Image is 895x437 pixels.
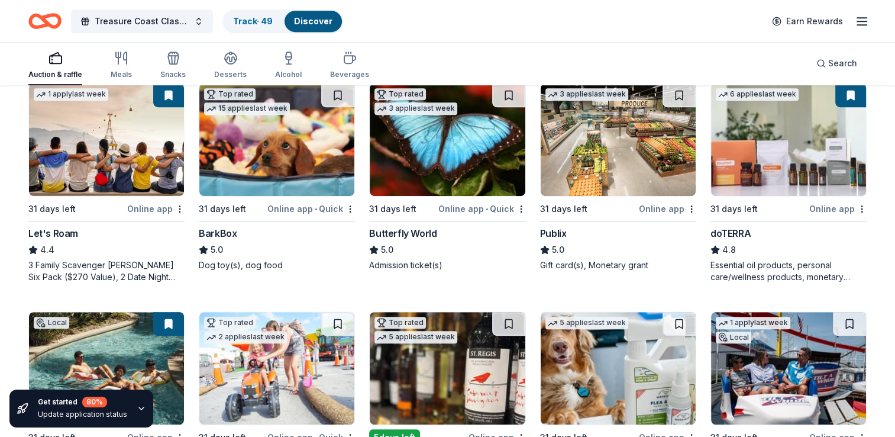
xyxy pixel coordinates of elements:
[199,202,246,216] div: 31 days left
[111,70,132,79] div: Meals
[214,70,247,79] div: Desserts
[233,16,273,26] a: Track· 49
[716,317,790,329] div: 1 apply last week
[199,226,237,240] div: BarkBox
[710,226,751,240] div: doTERRA
[294,16,332,26] a: Discover
[330,70,369,79] div: Beverages
[28,70,82,79] div: Auction & raffle
[540,202,587,216] div: 31 days left
[710,83,867,283] a: Image for doTERRA6 applieslast week31 days leftOnline appdoTERRA4.8Essential oil products, person...
[204,317,256,329] div: Top rated
[828,56,857,70] span: Search
[199,312,354,425] img: Image for Crayola Experience (Orlando)
[722,243,736,257] span: 4.8
[374,317,426,329] div: Top rated
[275,70,302,79] div: Alcohol
[809,201,867,216] div: Online app
[381,243,393,257] span: 5.0
[370,312,525,425] img: Image for Total Wine
[34,88,108,101] div: 1 apply last week
[204,102,290,115] div: 15 applies last week
[127,201,185,216] div: Online app
[160,70,186,79] div: Snacks
[716,88,799,101] div: 6 applies last week
[545,88,628,101] div: 3 applies last week
[711,83,866,196] img: Image for doTERRA
[315,204,317,214] span: •
[330,46,369,85] button: Beverages
[369,202,416,216] div: 31 days left
[214,46,247,85] button: Desserts
[71,9,213,33] button: Treasure Coast Classical Academy Casino Night
[28,226,78,240] div: Let's Roam
[38,410,127,419] div: Update application status
[374,88,426,100] div: Top rated
[545,317,628,329] div: 5 applies last week
[374,102,457,115] div: 3 applies last week
[199,83,354,196] img: Image for BarkBox
[486,204,488,214] span: •
[199,259,355,271] div: Dog toy(s), dog food
[199,83,355,271] a: Image for BarkBoxTop rated15 applieslast week31 days leftOnline app•QuickBarkBox5.0Dog toy(s), do...
[267,201,355,216] div: Online app Quick
[28,83,185,283] a: Image for Let's Roam1 applylast week31 days leftOnline appLet's Roam4.43 Family Scavenger [PERSON...
[34,317,69,329] div: Local
[28,259,185,283] div: 3 Family Scavenger [PERSON_NAME] Six Pack ($270 Value), 2 Date Night Scavenger [PERSON_NAME] Two ...
[160,46,186,85] button: Snacks
[111,46,132,85] button: Meals
[765,11,850,32] a: Earn Rewards
[552,243,564,257] span: 5.0
[716,332,751,343] div: Local
[540,83,696,271] a: Image for Publix3 applieslast week31 days leftOnline appPublix5.0Gift card(s), Monetary grant
[540,259,696,271] div: Gift card(s), Monetary grant
[710,202,758,216] div: 31 days left
[28,202,76,216] div: 31 days left
[82,397,107,407] div: 80 %
[541,83,696,196] img: Image for Publix
[540,226,567,240] div: Publix
[369,259,525,271] div: Admission ticket(s)
[28,7,62,35] a: Home
[438,201,526,216] div: Online app Quick
[29,312,184,425] img: Image for Four Seasons Resort (Orlando)
[370,83,525,196] img: Image for Butterfly World
[639,201,696,216] div: Online app
[710,259,867,283] div: Essential oil products, personal care/wellness products, monetary donations
[28,46,82,85] button: Auction & raffle
[374,331,457,343] div: 5 applies last week
[29,83,184,196] img: Image for Let's Roam
[711,312,866,425] img: Image for Fun Spot America
[807,52,867,75] button: Search
[204,88,256,100] div: Top rated
[204,331,287,343] div: 2 applies last week
[40,243,54,257] span: 4.4
[369,226,437,240] div: Butterfly World
[38,397,127,407] div: Get started
[95,14,189,28] span: Treasure Coast Classical Academy Casino Night
[369,83,525,271] a: Image for Butterfly WorldTop rated3 applieslast week31 days leftOnline app•QuickButterfly World5....
[275,46,302,85] button: Alcohol
[211,243,223,257] span: 5.0
[222,9,343,33] button: Track· 49Discover
[541,312,696,425] img: Image for Wondercide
